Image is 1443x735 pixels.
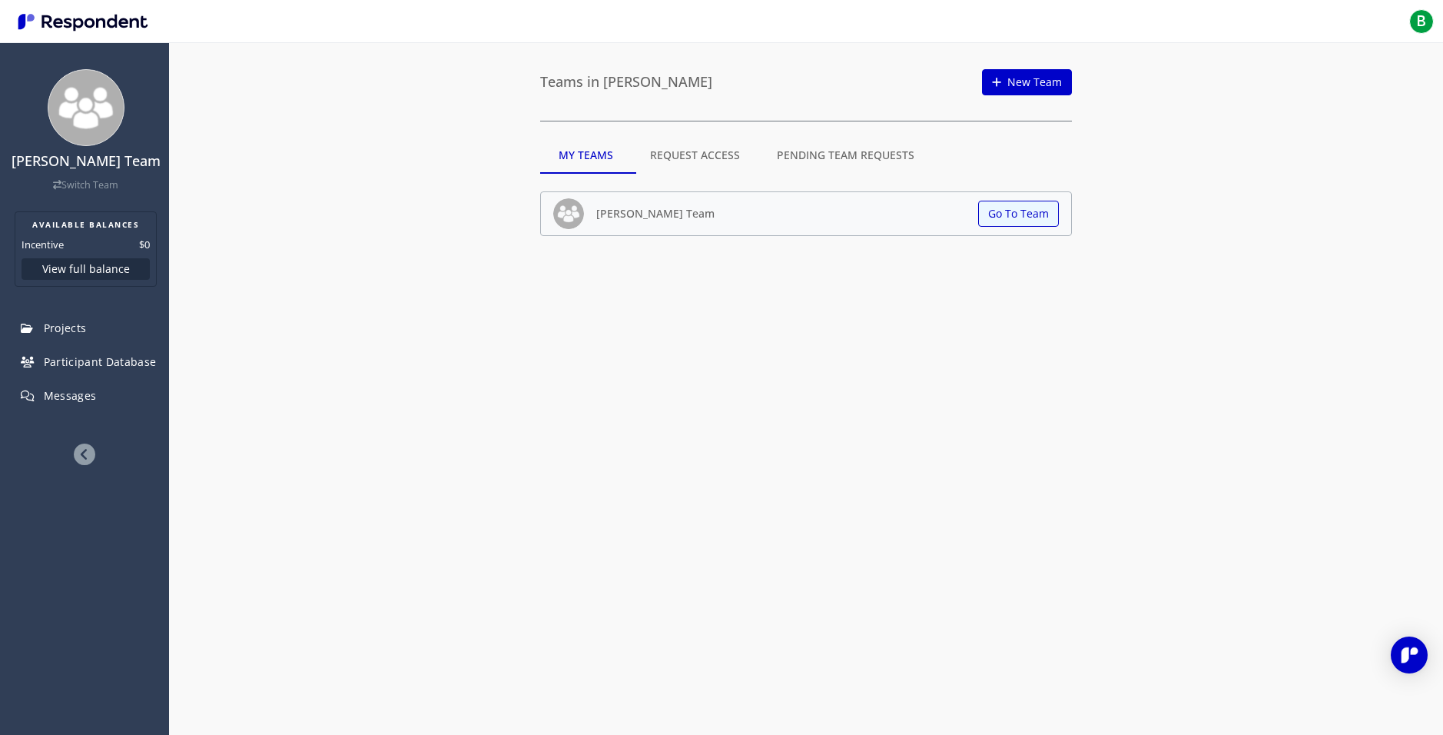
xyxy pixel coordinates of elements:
[53,178,118,191] a: Switch Team
[44,388,97,403] span: Messages
[540,75,712,90] h4: Teams in [PERSON_NAME]
[22,258,150,280] button: View full balance
[139,237,150,252] dd: $0
[44,321,87,335] span: Projects
[540,137,632,174] md-tab-item: My Teams
[596,208,715,219] h5: [PERSON_NAME] Team
[1406,8,1437,35] button: B
[44,354,157,369] span: Participant Database
[553,198,584,229] img: team_avatar_256.png
[1409,9,1434,34] span: B
[22,218,150,231] h2: AVAILABLE BALANCES
[22,237,64,252] dt: Incentive
[982,69,1072,95] a: New Team
[10,154,161,169] h4: [PERSON_NAME] Team
[15,211,157,287] section: Balance summary
[978,201,1059,227] button: Go To Team
[1391,637,1428,673] div: Open Intercom Messenger
[632,137,758,174] md-tab-item: Request Access
[758,137,933,174] md-tab-item: Pending Team Requests
[48,69,124,146] img: team_avatar_256.png
[12,9,154,35] img: Respondent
